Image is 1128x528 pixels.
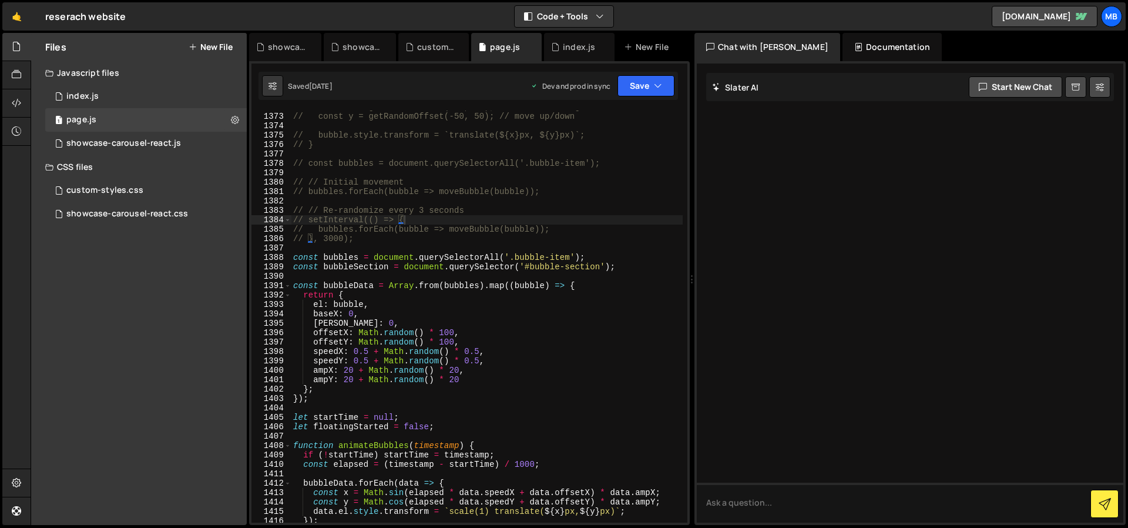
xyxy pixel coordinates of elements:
div: 1395 [251,319,291,328]
div: 1408 [251,441,291,450]
div: showcase-carousel-react.css [343,41,382,53]
div: 1380 [251,178,291,187]
div: 1399 [251,356,291,366]
div: 10476/38631.css [45,179,247,202]
div: 10476/45224.css [45,202,247,226]
div: 1416 [251,516,291,526]
div: custom-styles.css [417,41,455,53]
div: 1386 [251,234,291,243]
div: 1383 [251,206,291,215]
div: Saved [288,81,333,91]
a: 🤙 [2,2,31,31]
div: 1376 [251,140,291,149]
div: 1385 [251,225,291,234]
div: 1387 [251,243,291,253]
a: [DOMAIN_NAME] [992,6,1097,27]
div: 1412 [251,479,291,488]
div: 1393 [251,300,291,309]
div: 1398 [251,347,291,356]
div: 1400 [251,366,291,375]
div: 1379 [251,168,291,178]
div: 1396 [251,328,291,337]
div: [DATE] [309,81,333,91]
div: Dev and prod in sync [531,81,610,91]
div: 1397 [251,337,291,347]
div: 1373 [251,112,291,121]
div: 1394 [251,309,291,319]
div: 1374 [251,121,291,131]
div: custom-styles.css [66,185,143,196]
div: 1402 [251,385,291,394]
div: reserach website [45,9,126,24]
div: 1411 [251,469,291,479]
div: showcase-carousel-react.css [66,209,188,219]
h2: Slater AI [712,82,759,93]
div: page.js [490,41,520,53]
div: 1388 [251,253,291,262]
button: New File [189,42,233,52]
button: Save [617,75,674,96]
div: 1391 [251,281,291,290]
div: 1384 [251,215,291,225]
div: index.js [563,41,595,53]
button: Start new chat [969,76,1062,98]
div: 1392 [251,290,291,300]
div: 1390 [251,272,291,281]
div: Documentation [842,33,942,61]
div: Chat with [PERSON_NAME] [694,33,840,61]
div: 1404 [251,403,291,413]
div: 1413 [251,488,291,497]
div: 1389 [251,262,291,272]
div: New File [624,41,673,53]
button: Code + Tools [515,6,613,27]
div: 1405 [251,413,291,422]
div: 1415 [251,507,291,516]
h2: Files [45,41,66,54]
div: 1410 [251,460,291,469]
span: 1 [55,116,62,126]
a: MB [1101,6,1122,27]
div: 1377 [251,149,291,159]
div: 1406 [251,422,291,432]
div: page.js [66,115,96,125]
div: 1409 [251,450,291,460]
div: 1375 [251,131,291,140]
div: 1414 [251,497,291,507]
div: showcase-carousel-react.js [268,41,307,53]
div: 1401 [251,375,291,385]
div: index.js [66,91,99,102]
div: Javascript files [31,61,247,85]
div: showcase-carousel-react.js [66,138,181,149]
div: 10476/45223.js [45,132,247,155]
div: 1382 [251,196,291,206]
div: 10476/23772.js [45,108,247,132]
div: 1403 [251,394,291,403]
div: 10476/23765.js [45,85,247,108]
div: 1378 [251,159,291,168]
div: 1407 [251,432,291,441]
div: CSS files [31,155,247,179]
div: 1381 [251,187,291,196]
